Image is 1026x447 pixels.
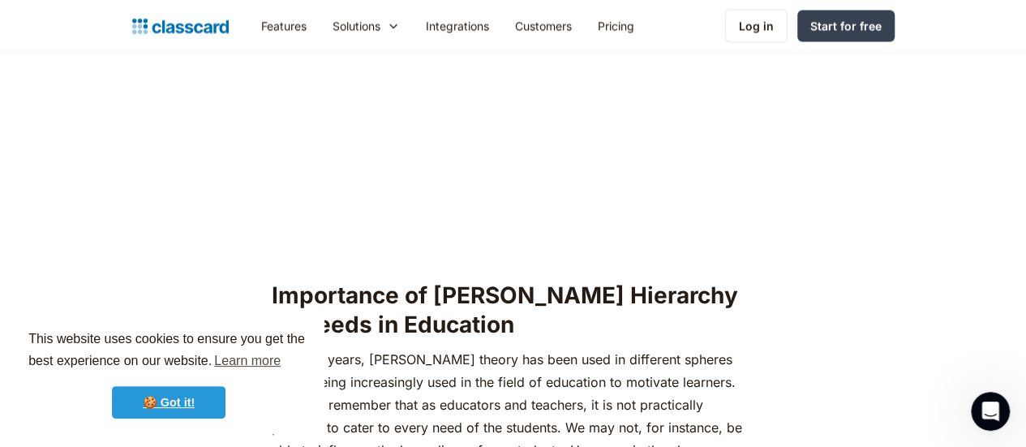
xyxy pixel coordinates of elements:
[320,7,413,44] div: Solutions
[272,280,755,339] h2: Importance of [PERSON_NAME] Hierarchy of Needs in Education
[797,10,895,41] a: Start for free
[112,386,225,419] a: dismiss cookie message
[585,7,647,44] a: Pricing
[248,7,320,44] a: Features
[272,241,755,264] p: ‍
[13,314,324,434] div: cookieconsent
[28,329,309,373] span: This website uses cookies to ensure you get the best experience on our website.
[212,349,283,373] a: learn more about cookies
[502,7,585,44] a: Customers
[413,7,502,44] a: Integrations
[132,15,229,37] a: home
[725,9,788,42] a: Log in
[739,17,774,34] div: Log in
[333,17,380,34] div: Solutions
[810,17,882,34] div: Start for free
[971,392,1010,431] iframe: Intercom live chat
